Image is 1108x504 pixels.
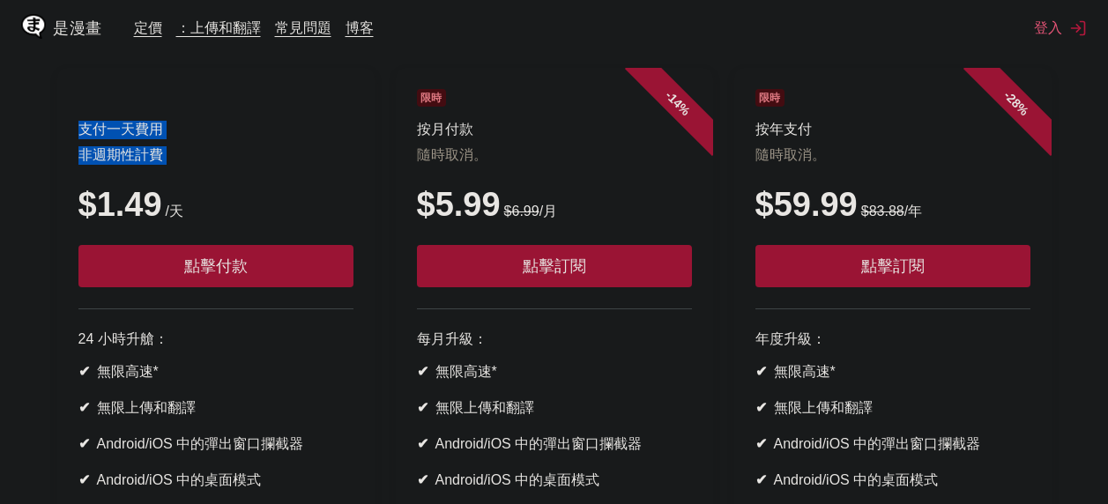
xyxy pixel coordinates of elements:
[755,121,1030,139] h3: 按年支付
[755,186,1030,224] div: $59.99
[417,363,692,382] li: 無限高速*
[963,50,1068,156] div: - %
[346,19,374,36] a: 博客
[53,18,102,39] div: 是漫畫
[21,14,134,42] a: IsManga 標誌是漫畫
[417,472,428,487] b: ✔
[755,436,767,451] b: ✔
[417,400,428,415] b: ✔
[417,121,692,139] h3: 按月付款
[858,204,922,219] small: /年
[755,364,767,379] b: ✔
[755,471,1030,490] li: Android/iOS 中的桌面模式
[78,472,90,487] b: ✔
[861,204,904,219] s: $83.88
[755,472,767,487] b: ✔
[1004,91,1023,110] font: 28
[501,204,558,219] small: /月
[162,204,183,219] small: /天
[755,146,1030,165] p: 隨時取消。
[78,146,353,165] p: 非週期性計費
[78,364,90,379] b: ✔
[78,399,353,418] li: 無限上傳和翻譯
[176,19,261,36] a: ：上傳和翻譯
[755,245,1030,287] button: 點擊訂閱
[417,364,428,379] b: ✔
[417,146,692,165] p: 隨時取消。
[755,89,785,107] span: 限時
[78,400,90,415] b: ✔
[78,471,353,490] li: Android/iOS 中的桌面模式
[134,19,162,36] a: 定價
[1069,19,1087,37] img: 登出
[78,121,353,139] h3: 支付一天費用
[275,19,331,36] a: 常見問題
[417,89,447,107] span: 限時
[755,400,767,415] b: ✔
[755,363,1030,382] li: 無限高速*
[78,435,353,454] li: Android/iOS 中的彈出窗口攔截器
[666,91,685,110] font: 14
[755,399,1030,418] li: 無限上傳和翻譯
[78,363,353,382] li: 無限高速*
[78,330,353,349] p: 24 小時升艙：
[417,435,692,454] li: Android/iOS 中的彈出窗口攔截器
[78,245,353,287] button: 點擊付款
[1034,19,1087,38] button: 登入
[417,399,692,418] li: 無限上傳和翻譯
[1034,19,1062,38] font: 登入
[417,330,692,349] p: 每月升級：
[21,14,46,39] img: IsManga 標誌
[755,330,1030,349] p: 年度升級：
[78,436,90,451] b: ✔
[417,436,428,451] b: ✔
[755,435,1030,454] li: Android/iOS 中的彈出窗口攔截器
[504,204,539,219] s: $6.99
[417,245,692,287] button: 點擊訂閱
[78,186,353,224] div: $1.49
[624,50,730,156] div: - %
[417,471,692,490] li: Android/iOS 中的桌面模式
[417,186,692,224] div: $5.99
